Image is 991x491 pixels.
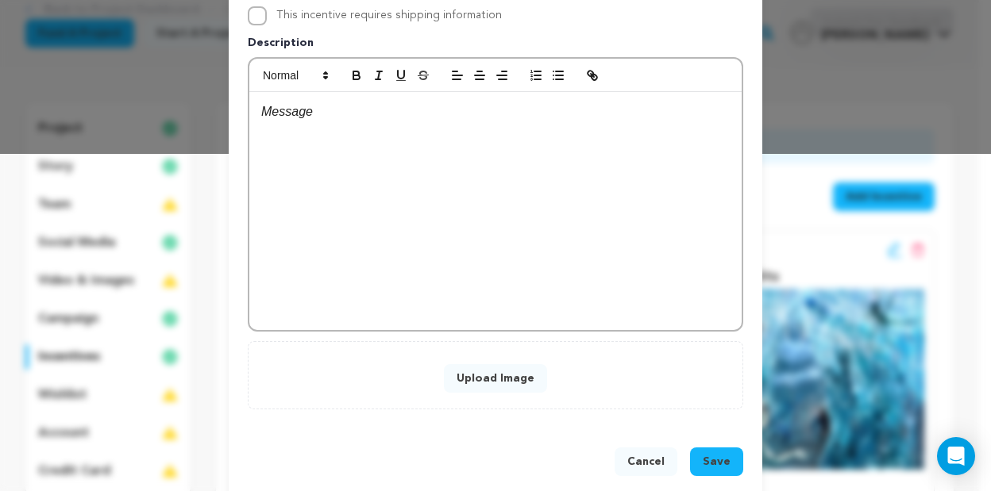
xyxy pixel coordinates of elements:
span: Save [703,454,731,470]
button: Save [690,447,743,476]
div: Open Intercom Messenger [937,437,975,475]
label: This incentive requires shipping information [276,10,502,21]
button: Upload Image [444,364,547,393]
p: Description [248,35,743,57]
button: Cancel [615,447,677,476]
